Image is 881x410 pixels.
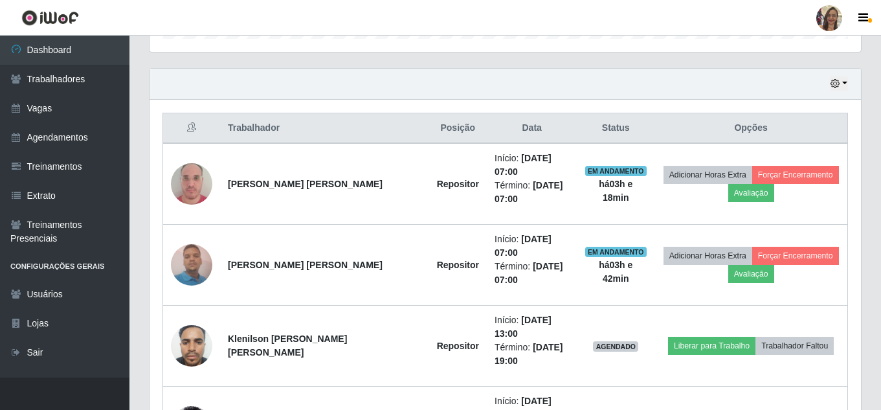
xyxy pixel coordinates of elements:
li: Término: [495,260,569,287]
strong: há 03 h e 42 min [599,260,632,284]
th: Trabalhador [220,113,429,144]
strong: há 03 h e 18 min [599,179,632,203]
strong: [PERSON_NAME] [PERSON_NAME] [228,179,383,189]
img: CoreUI Logo [21,10,79,26]
button: Avaliação [728,265,774,283]
time: [DATE] 07:00 [495,153,552,177]
li: Término: [495,341,569,368]
button: Forçar Encerramento [752,247,839,265]
span: EM ANDAMENTO [585,166,647,176]
th: Data [487,113,577,144]
button: Avaliação [728,184,774,202]
time: [DATE] 13:00 [495,315,552,339]
li: Início: [495,152,569,179]
th: Posição [429,113,487,144]
img: 1751997104401.jpeg [171,156,212,211]
button: Forçar Encerramento [752,166,839,184]
button: Adicionar Horas Extra [664,166,752,184]
strong: Repositor [437,341,479,351]
button: Liberar para Trabalho [668,337,755,355]
li: Início: [495,313,569,341]
th: Status [577,113,654,144]
strong: Klenilson [PERSON_NAME] [PERSON_NAME] [228,334,347,358]
th: Opções [654,113,847,144]
span: AGENDADO [593,341,638,352]
strong: Repositor [437,179,479,189]
img: 1735509810384.jpeg [171,318,212,373]
li: Término: [495,179,569,206]
img: 1747319122183.jpeg [171,237,212,292]
strong: [PERSON_NAME] [PERSON_NAME] [228,260,383,270]
time: [DATE] 07:00 [495,234,552,258]
strong: Repositor [437,260,479,270]
button: Adicionar Horas Extra [664,247,752,265]
span: EM ANDAMENTO [585,247,647,257]
button: Trabalhador Faltou [755,337,834,355]
li: Início: [495,233,569,260]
